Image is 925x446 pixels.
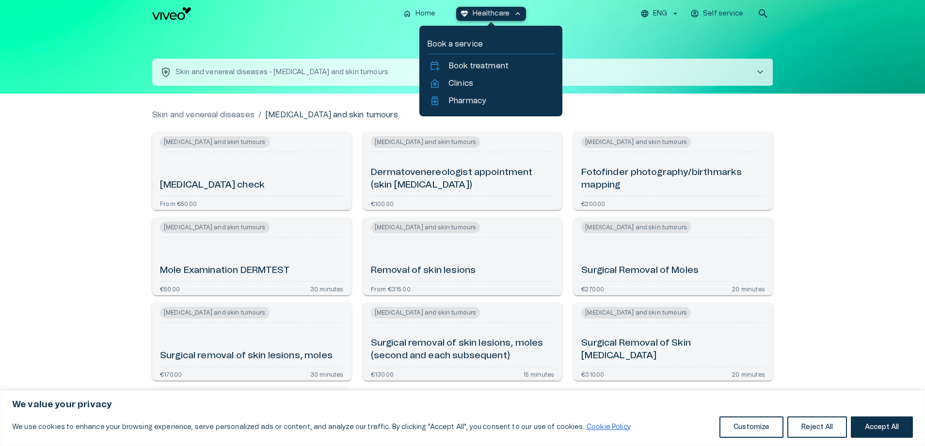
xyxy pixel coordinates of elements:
p: €170.00 [160,371,182,377]
a: Open service booking details [574,303,773,381]
p: 20 minutes [732,371,765,377]
span: [MEDICAL_DATA] and skin tumours [371,136,480,148]
a: Skin and venereal diseases [152,109,255,121]
p: We value your privacy [12,399,913,411]
p: 30 minutes [310,371,344,377]
span: home_health [429,78,441,89]
span: search [757,8,769,19]
button: Customize [719,416,783,438]
a: medicationPharmacy [429,95,553,107]
span: keyboard_arrow_up [513,9,522,18]
p: From €50.00 [160,200,197,206]
span: medication [429,95,441,107]
p: Home [415,9,436,19]
button: health_and_safetySkin and venereal diseases - [MEDICAL_DATA] and skin tumourschevron_right [152,59,462,86]
a: home_healthClinics [429,78,553,89]
a: Open service booking details [363,132,562,210]
span: [MEDICAL_DATA] and skin tumours [371,307,480,319]
p: €100.00 [371,200,394,206]
a: Open service booking details [574,218,773,295]
a: Open service booking details [574,132,773,210]
span: chevron_right [754,66,766,78]
h6: Surgical removal of skin lesions, moles (second and each subsequent) [371,337,555,363]
span: home [403,9,412,18]
button: Self service [689,7,746,21]
a: Navigate to homepage [152,7,395,20]
p: €310.00 [581,371,604,377]
p: €200.00 [581,200,605,206]
p: Clinics [448,78,473,89]
p: Book a service [427,38,555,50]
button: ENG [639,7,681,21]
h6: Removal of skin lesions [371,264,476,277]
p: 30 minutes [310,286,344,291]
p: Self service [703,9,743,19]
h6: Surgical Removal of Moles [581,264,699,277]
a: Open service booking details [152,218,351,295]
span: calendar_add_on [429,60,441,72]
a: Cookie Policy [586,423,631,431]
span: [MEDICAL_DATA] and skin tumours [581,222,691,233]
p: €270.00 [581,286,604,291]
p: We use cookies to enhance your browsing experience, serve personalized ads or content, and analyz... [12,421,631,433]
p: / [258,109,261,121]
span: [MEDICAL_DATA] and skin tumours [160,222,270,233]
span: [MEDICAL_DATA] and skin tumours [160,136,270,148]
p: Skin and venereal diseases - [MEDICAL_DATA] and skin tumours [175,67,388,78]
button: homeHome [399,7,441,21]
h6: Mole Examination DERMTEST [160,264,290,277]
p: [MEDICAL_DATA] and skin tumours [265,109,398,121]
button: open search modal [753,4,773,23]
p: Healthcare [473,9,510,19]
h6: Surgical removal of skin lesions, moles [160,350,333,363]
h6: Dermatovenereologist appointment (skin [MEDICAL_DATA]) [371,166,555,192]
a: Open service booking details [363,303,562,381]
h6: Fotofinder photography/birthmarks mapping [581,166,765,192]
p: 20 minutes [732,286,765,291]
a: Open service booking details [152,132,351,210]
span: ecg_heart [460,9,469,18]
a: calendar_add_onBook treatment [429,60,553,72]
button: ecg_heartHealthcarekeyboard_arrow_up [456,7,526,21]
a: Open service booking details [363,218,562,295]
span: health_and_safety [160,66,172,78]
h6: Surgical Removal of Skin [MEDICAL_DATA] [581,337,765,363]
p: Pharmacy [448,95,486,107]
p: ENG [653,9,667,19]
p: All locations [487,66,739,78]
p: From €315.00 [371,286,411,291]
span: [MEDICAL_DATA] and skin tumours [371,222,480,233]
button: Accept All [851,416,913,438]
span: [MEDICAL_DATA] and skin tumours [160,307,270,319]
span: [MEDICAL_DATA] and skin tumours [581,136,691,148]
p: 15 minutes [523,371,555,377]
p: Book treatment [448,60,509,72]
a: Open service booking details [152,303,351,381]
button: Reject All [787,416,847,438]
p: €130.00 [371,371,394,377]
p: €50.00 [160,286,180,291]
img: Viveo logo [152,7,191,20]
span: [MEDICAL_DATA] and skin tumours [581,307,691,319]
h6: [MEDICAL_DATA] check [160,179,265,192]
